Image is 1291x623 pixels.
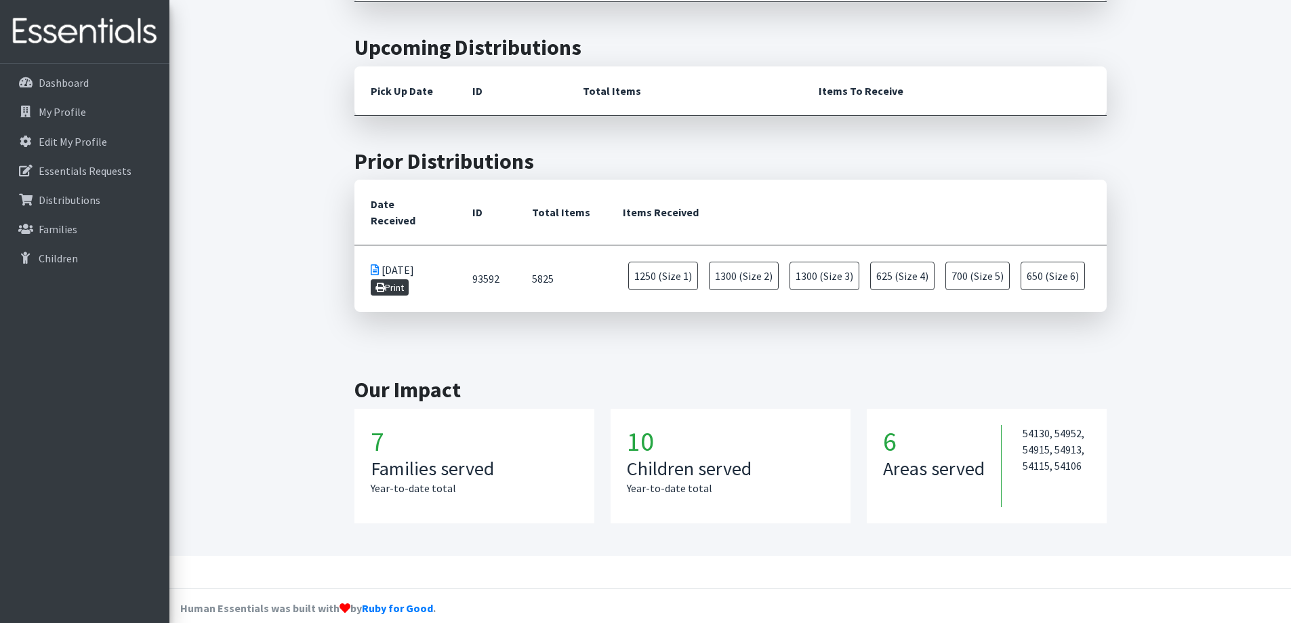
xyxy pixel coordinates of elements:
[354,148,1107,174] h2: Prior Distributions
[39,193,100,207] p: Distributions
[883,425,1001,458] h1: 6
[39,252,78,265] p: Children
[456,66,567,116] th: ID
[5,245,164,272] a: Children
[516,245,607,313] td: 5825
[354,245,456,313] td: [DATE]
[1018,425,1090,508] div: 54130, 54952, 54915, 54913, 54115, 54106
[945,262,1010,290] span: 700 (Size 5)
[607,180,1107,245] th: Items Received
[870,262,935,290] span: 625 (Size 4)
[883,458,985,481] h3: Areas served
[354,377,1107,403] h2: Our Impact
[1021,262,1085,290] span: 650 (Size 6)
[371,458,578,481] h3: Families served
[354,35,1107,60] h2: Upcoming Distributions
[709,262,779,290] span: 1300 (Size 2)
[456,180,516,245] th: ID
[180,601,436,615] strong: Human Essentials was built with by .
[354,180,456,245] th: Date Received
[5,128,164,155] a: Edit My Profile
[39,222,77,236] p: Families
[628,262,698,290] span: 1250 (Size 1)
[5,9,164,54] img: HumanEssentials
[627,458,834,481] h3: Children served
[371,425,578,458] h1: 7
[5,98,164,125] a: My Profile
[5,186,164,214] a: Distributions
[802,66,1107,116] th: Items To Receive
[371,279,409,296] a: Print
[627,480,834,496] p: Year-to-date total
[362,601,433,615] a: Ruby for Good
[39,105,86,119] p: My Profile
[627,425,834,458] h1: 10
[5,157,164,184] a: Essentials Requests
[354,66,456,116] th: Pick Up Date
[39,164,131,178] p: Essentials Requests
[39,135,107,148] p: Edit My Profile
[371,480,578,496] p: Year-to-date total
[456,245,516,313] td: 93592
[5,216,164,243] a: Families
[567,66,802,116] th: Total Items
[790,262,859,290] span: 1300 (Size 3)
[39,76,89,89] p: Dashboard
[5,69,164,96] a: Dashboard
[516,180,607,245] th: Total Items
